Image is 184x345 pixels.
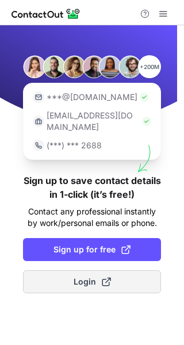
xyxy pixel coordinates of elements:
[23,174,161,201] h1: Sign up to save contact details in 1-click (it’s free!)
[23,270,161,293] button: Login
[33,91,44,103] img: https://contactout.com/extension/app/static/media/login-email-icon.f64bce713bb5cd1896fef81aa7b14a...
[74,276,111,287] span: Login
[82,55,105,78] img: Person #4
[11,7,80,21] img: ContactOut v5.3.10
[23,206,161,229] p: Contact any professional instantly by work/personal emails or phone.
[142,117,151,126] img: Check Icon
[33,140,44,151] img: https://contactout.com/extension/app/static/media/login-phone-icon.bacfcb865e29de816d437549d7f4cb...
[118,55,141,78] img: Person #6
[53,244,131,255] span: Sign up for free
[47,91,137,103] p: ***@[DOMAIN_NAME]
[23,55,46,78] img: Person #1
[47,110,140,133] p: [EMAIL_ADDRESS][DOMAIN_NAME]
[98,55,121,78] img: Person #5
[23,238,161,261] button: Sign up for free
[43,55,66,78] img: Person #2
[138,55,161,78] p: +200M
[140,93,149,102] img: Check Icon
[33,116,44,127] img: https://contactout.com/extension/app/static/media/login-work-icon.638a5007170bc45168077fde17b29a1...
[63,55,86,78] img: Person #3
